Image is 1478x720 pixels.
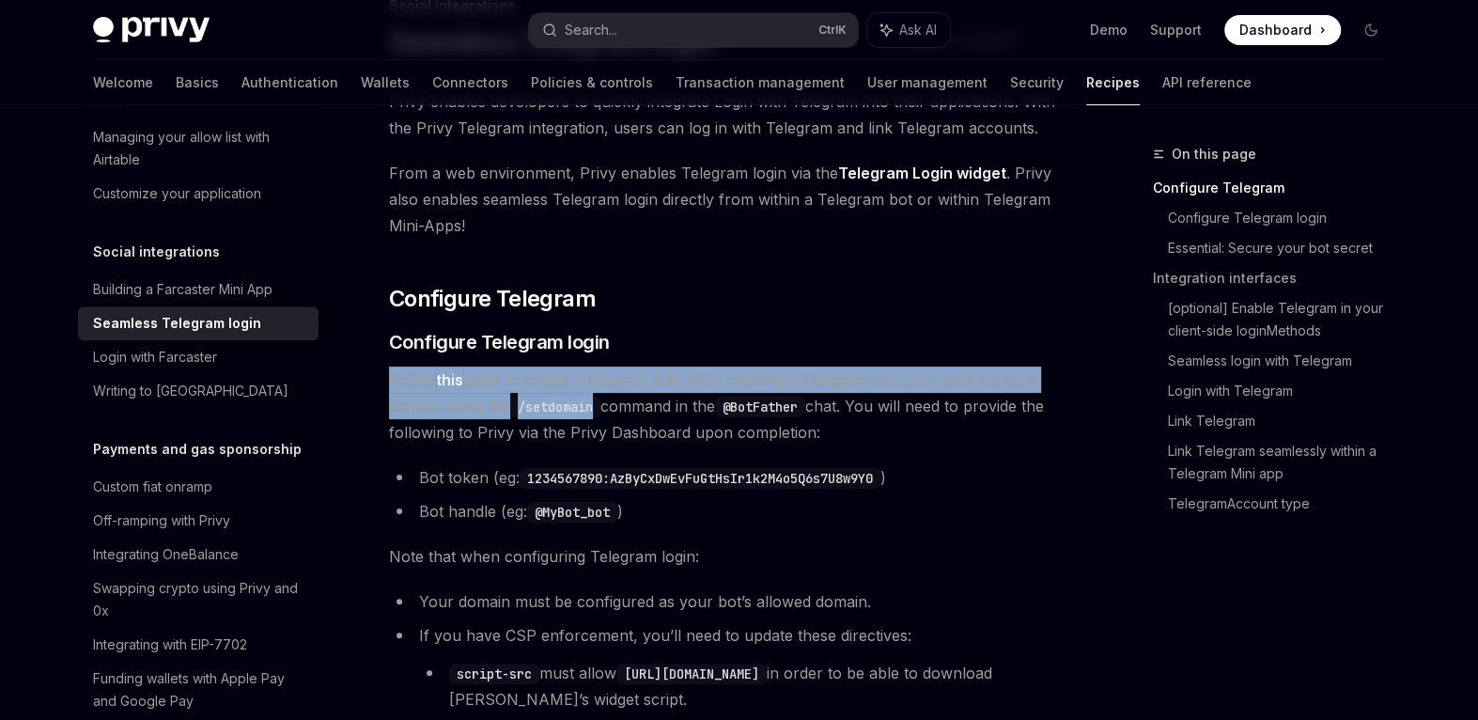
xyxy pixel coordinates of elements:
a: Custom fiat onramp [78,470,319,504]
a: Writing to [GEOGRAPHIC_DATA] [78,374,319,408]
a: Customize your application [78,177,319,211]
button: Search...CtrlK [529,13,858,47]
div: Integrating with EIP-7702 [93,634,247,656]
a: User management [867,60,988,105]
a: Welcome [93,60,153,105]
a: Essential: Secure your bot secret [1168,233,1401,263]
code: 1234567890:AzByCxDwEvFuGtHsIr1k2M4o5Q6s7U8w9Y0 [520,468,880,489]
a: Transaction management [676,60,845,105]
span: Configure Telegram [389,284,596,314]
a: Demo [1090,21,1128,39]
button: Toggle dark mode [1356,15,1386,45]
a: Security [1010,60,1064,105]
span: Dashboard [1239,21,1312,39]
a: Policies & controls [531,60,653,105]
a: Login with Farcaster [78,340,319,374]
a: Connectors [432,60,508,105]
a: Building a Farcaster Mini App [78,273,319,306]
h5: Social integrations [93,241,220,263]
li: Bot token (eg: ) [389,464,1066,491]
div: Swapping crypto using Privy and 0x [93,577,307,622]
div: Custom fiat onramp [93,476,212,498]
a: Support [1150,21,1202,39]
a: Authentication [241,60,338,105]
a: Off-ramping with Privy [78,504,319,538]
h5: Payments and gas sponsorship [93,438,302,461]
a: Swapping crypto using Privy and 0x [78,571,319,628]
span: Ctrl K [818,23,847,38]
a: Integration interfaces [1153,263,1401,293]
li: must allow in order to be able to download [PERSON_NAME]’s widget script. [419,660,1066,712]
a: Funding wallets with Apple Pay and Google Pay [78,662,319,718]
div: Funding wallets with Apple Pay and Google Pay [93,667,307,712]
a: Telegram Login widget [838,164,1006,183]
div: Integrating OneBalance [93,543,239,566]
span: On this page [1172,143,1256,165]
a: Basics [176,60,219,105]
span: From a web environment, Privy enables Telegram login via the . Privy also enables seamless Telegr... [389,160,1066,239]
span: Follow guide to create a telegram bot. After creating a Telegram bot, you must set your domain us... [389,367,1066,446]
span: Configure Telegram login [389,329,610,355]
a: Configure Telegram login [1168,203,1401,233]
div: Building a Farcaster Mini App [93,278,272,301]
span: Ask AI [899,21,937,39]
a: Configure Telegram [1153,173,1401,203]
div: Search... [565,19,617,41]
div: Login with Farcaster [93,346,217,368]
code: [URL][DOMAIN_NAME] [616,664,767,684]
div: Seamless Telegram login [93,312,261,335]
code: script-src [449,664,539,684]
a: [optional] Enable Telegram in your client-side loginMethods [1168,293,1401,346]
a: Seamless login with Telegram [1168,346,1401,376]
code: @MyBot_bot [527,502,617,523]
span: Note that when configuring Telegram login: [389,543,1066,570]
code: @BotFather [715,397,805,417]
a: API reference [1162,60,1252,105]
a: this [436,370,463,390]
a: Managing your allow list with Airtable [78,120,319,177]
a: Integrating with EIP-7702 [78,628,319,662]
a: Login with Telegram [1168,376,1401,406]
a: Seamless Telegram login [78,306,319,340]
div: Customize your application [93,182,261,205]
div: Managing your allow list with Airtable [93,126,307,171]
a: Dashboard [1224,15,1341,45]
div: Writing to [GEOGRAPHIC_DATA] [93,380,288,402]
button: Ask AI [867,13,950,47]
code: /setdomain [510,397,600,417]
a: Integrating OneBalance [78,538,319,571]
a: TelegramAccount type [1168,489,1401,519]
a: Link Telegram seamlessly within a Telegram Mini app [1168,436,1401,489]
li: Bot handle (eg: ) [389,498,1066,524]
div: Off-ramping with Privy [93,509,230,532]
a: Link Telegram [1168,406,1401,436]
a: Recipes [1086,60,1140,105]
img: dark logo [93,17,210,43]
span: Privy enables developers to quickly integrate Login with Telegram into their applications. With t... [389,88,1066,141]
a: Wallets [361,60,410,105]
li: Your domain must be configured as your bot’s allowed domain. [389,588,1066,615]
